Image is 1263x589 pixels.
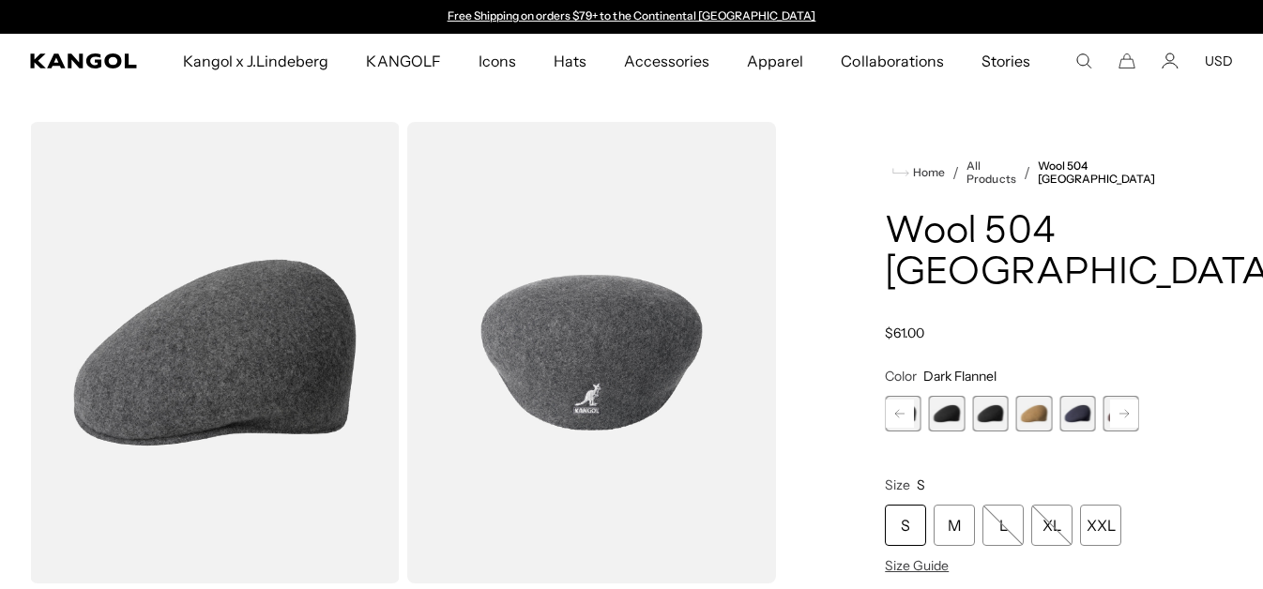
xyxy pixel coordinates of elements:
li: / [1016,161,1030,184]
product-gallery: Gallery Viewer [30,122,776,583]
span: Accessories [624,34,709,88]
label: Espresso [1103,396,1139,431]
button: USD [1205,53,1233,69]
slideshow-component: Announcement bar [438,9,825,24]
a: KANGOLF [347,34,459,88]
span: Stories [981,34,1030,88]
a: Apparel [728,34,822,88]
div: Announcement [438,9,825,24]
nav: breadcrumbs [885,159,1139,186]
img: color-dark-flannel [407,122,777,583]
span: Size [885,476,910,493]
div: XXL [1080,505,1121,546]
span: Size Guide [885,557,949,574]
span: Dark Flannel [923,368,997,385]
label: Dark Blue [1059,396,1095,431]
label: Black [929,396,965,431]
div: 1 of 2 [438,9,825,24]
label: Black/Gold [972,396,1008,431]
a: Wool 504 [GEOGRAPHIC_DATA] [1038,159,1155,186]
a: All Products [966,159,1015,186]
div: XL [1031,505,1073,546]
a: Kangol x J.Lindeberg [164,34,348,88]
img: color-dark-flannel [30,122,400,583]
div: 4 of 12 [972,396,1008,431]
span: Home [909,166,945,179]
a: Hats [535,34,605,88]
a: Kangol [30,53,138,68]
a: Account [1162,53,1179,69]
a: Stories [963,34,1049,88]
div: 2 of 12 [885,396,921,431]
span: Icons [479,34,516,88]
a: Home [892,164,945,181]
a: Icons [460,34,535,88]
a: Accessories [605,34,728,88]
div: 6 of 12 [1059,396,1095,431]
div: 3 of 12 [929,396,965,431]
a: Collaborations [822,34,962,88]
div: 7 of 12 [1103,396,1139,431]
span: Hats [554,34,586,88]
label: Dark Flannel [885,396,921,431]
div: M [934,505,975,546]
button: Cart [1118,53,1135,69]
span: S [917,476,925,493]
span: Kangol x J.Lindeberg [183,34,329,88]
span: Color [885,368,917,385]
div: S [885,505,926,546]
h1: Wool 504 [GEOGRAPHIC_DATA] [885,212,1139,294]
span: $61.00 [885,325,924,341]
label: Camel [1016,396,1052,431]
a: Free Shipping on orders $79+ to the Continental [GEOGRAPHIC_DATA] [448,8,816,23]
span: KANGOLF [366,34,440,88]
li: / [945,161,959,184]
span: Apparel [747,34,803,88]
div: 5 of 12 [1016,396,1052,431]
div: L [982,505,1024,546]
summary: Search here [1075,53,1092,69]
span: Collaborations [841,34,943,88]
